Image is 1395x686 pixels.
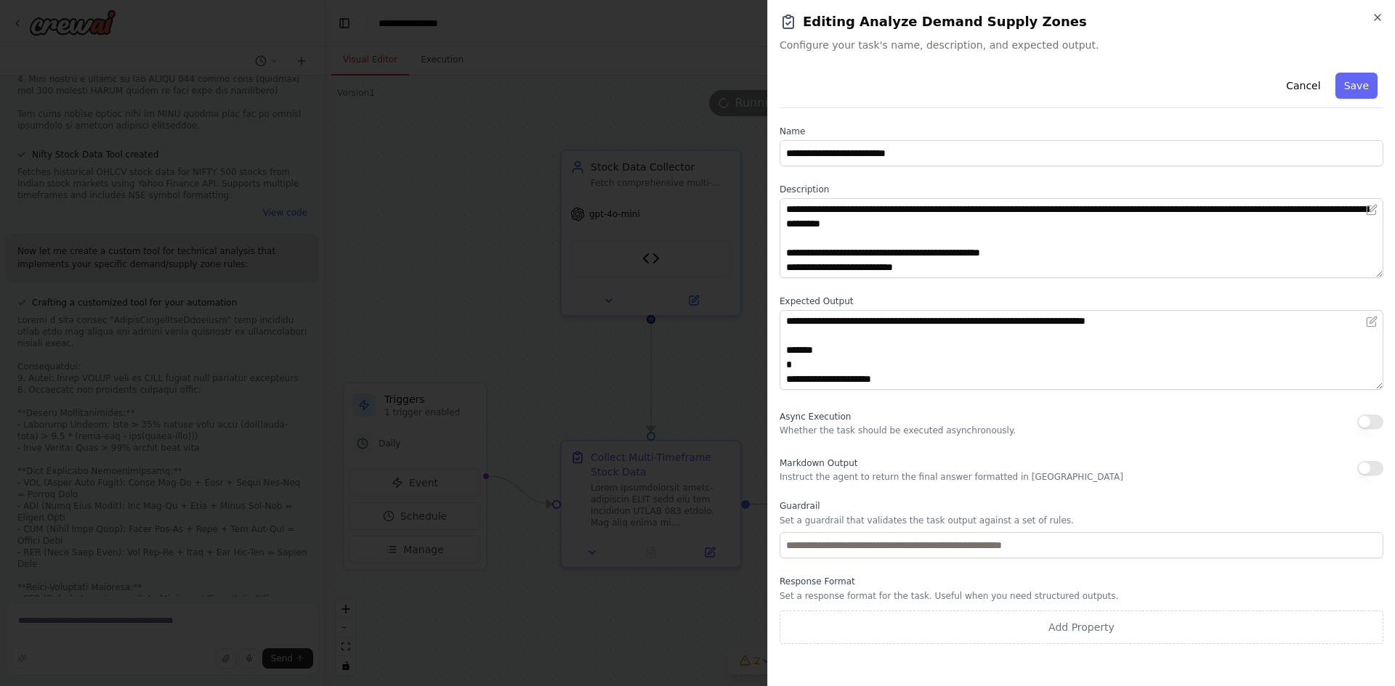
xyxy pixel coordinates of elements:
[780,515,1383,526] p: Set a guardrail that validates the task output against a set of rules.
[780,295,1383,307] label: Expected Output
[780,12,1383,32] h2: Editing Analyze Demand Supply Zones
[780,471,1123,483] p: Instruct the agent to return the final answer formatted in [GEOGRAPHIC_DATA]
[780,412,851,422] span: Async Execution
[1363,201,1380,219] button: Open in editor
[780,184,1383,195] label: Description
[780,590,1383,602] p: Set a response format for the task. Useful when you need structured outputs.
[780,425,1016,436] p: Whether the task should be executed asynchronously.
[780,611,1383,644] button: Add Property
[1277,73,1329,99] button: Cancel
[780,500,1383,512] label: Guardrail
[1363,313,1380,330] button: Open in editor
[780,458,857,468] span: Markdown Output
[780,126,1383,137] label: Name
[1335,73,1378,99] button: Save
[780,576,1383,587] label: Response Format
[780,38,1383,52] span: Configure your task's name, description, and expected output.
